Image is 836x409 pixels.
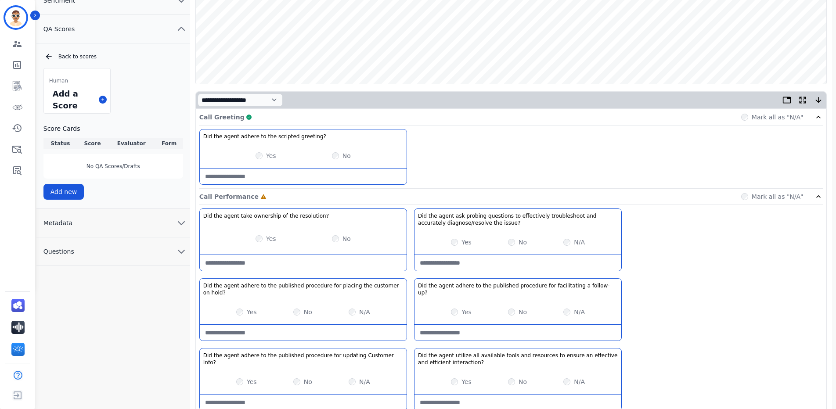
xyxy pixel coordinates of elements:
p: Call Performance [199,192,259,201]
label: N/A [359,377,370,386]
div: Add a Score [51,86,95,113]
th: Form [155,138,183,149]
button: Add new [43,184,84,200]
label: No [519,377,527,386]
svg: chevron down [176,246,187,257]
label: Yes [266,151,276,160]
h3: Did the agent adhere to the published procedure for facilitating a follow-up? [418,282,618,296]
th: Status [43,138,77,149]
label: N/A [574,377,585,386]
label: Yes [461,238,472,247]
h3: Score Cards [43,124,183,133]
button: QA Scores chevron up [36,15,190,43]
span: Questions [36,247,81,256]
button: Questions chevron down [36,237,190,266]
label: Yes [247,308,257,316]
svg: chevron up [176,24,187,34]
label: N/A [574,308,585,316]
label: N/A [359,308,370,316]
th: Score [77,138,108,149]
label: No [519,238,527,247]
button: Metadata chevron down [36,209,190,237]
h3: Did the agent take ownership of the resolution? [203,212,329,219]
div: Back to scores [44,52,183,61]
span: Metadata [36,219,79,227]
label: No [304,377,312,386]
th: Evaluator [108,138,155,149]
h3: Did the agent utilize all available tools and resources to ensure an effective and efficient inte... [418,352,618,366]
span: Human [49,77,68,84]
h3: Did the agent adhere to the published procedure for placing the customer on hold? [203,282,403,296]
label: No [519,308,527,316]
label: Yes [266,234,276,243]
label: Yes [461,377,472,386]
label: Mark all as "N/A" [752,192,804,201]
span: QA Scores [36,25,82,33]
svg: chevron down [176,218,187,228]
h3: Did the agent adhere to the scripted greeting? [203,133,326,140]
label: N/A [574,238,585,247]
h3: Did the agent adhere to the published procedure for updating Customer Info? [203,352,403,366]
label: Yes [461,308,472,316]
label: No [304,308,312,316]
p: Call Greeting [199,113,245,122]
div: No QA Scores/Drafts [43,154,183,179]
label: No [342,151,351,160]
label: Yes [247,377,257,386]
label: Mark all as "N/A" [752,113,804,122]
label: No [342,234,351,243]
img: Bordered avatar [5,7,26,28]
h3: Did the agent ask probing questions to effectively troubleshoot and accurately diagnose/resolve t... [418,212,618,226]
